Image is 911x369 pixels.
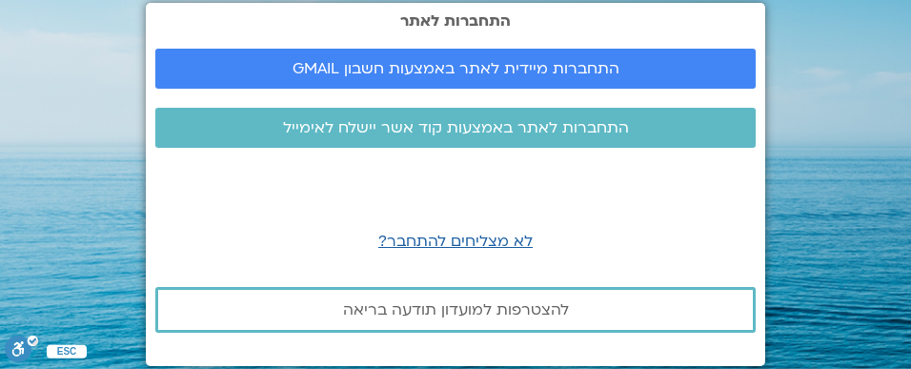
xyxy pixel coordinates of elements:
span: התחברות לאתר באמצעות קוד אשר יישלח לאימייל [283,119,629,136]
a: התחברות לאתר באמצעות קוד אשר יישלח לאימייל [155,108,756,148]
span: להצטרפות למועדון תודעה בריאה [343,301,569,318]
a: להצטרפות למועדון תודעה בריאה [155,287,756,333]
a: התחברות מיידית לאתר באמצעות חשבון GMAIL [155,49,756,89]
span: התחברות מיידית לאתר באמצעות חשבון GMAIL [293,60,619,77]
a: לא מצליחים להתחבר? [378,231,533,252]
h2: התחברות לאתר [155,12,756,30]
